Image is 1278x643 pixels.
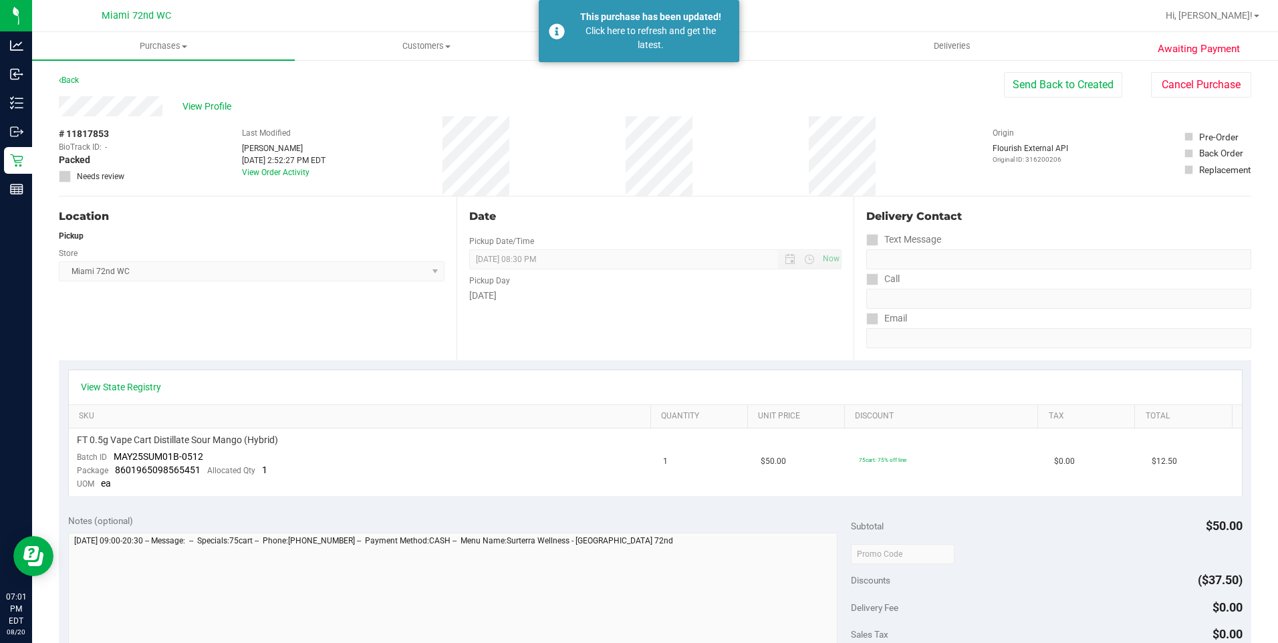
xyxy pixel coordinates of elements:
[10,68,23,81] inline-svg: Inbound
[663,455,668,468] span: 1
[1054,455,1075,468] span: $0.00
[101,478,111,489] span: ea
[851,521,884,531] span: Subtotal
[59,209,444,225] div: Location
[59,231,84,241] strong: Pickup
[242,154,326,166] div: [DATE] 2:52:27 PM EDT
[79,411,645,422] a: SKU
[81,380,161,394] a: View State Registry
[32,32,295,60] a: Purchases
[866,209,1251,225] div: Delivery Contact
[6,591,26,627] p: 07:01 PM EDT
[1212,600,1243,614] span: $0.00
[866,249,1251,269] input: Format: (999) 999-9999
[77,434,278,446] span: FT 0.5g Vape Cart Distillate Sour Mango (Hybrid)
[1146,411,1227,422] a: Total
[295,32,557,60] a: Customers
[77,479,94,489] span: UOM
[10,125,23,138] inline-svg: Outbound
[469,275,510,287] label: Pickup Day
[59,127,109,141] span: # 11817853
[77,466,108,475] span: Package
[102,10,171,21] span: Miami 72nd WC
[77,453,107,462] span: Batch ID
[115,465,201,475] span: 8601965098565451
[1049,411,1130,422] a: Tax
[572,24,729,52] div: Click here to refresh and get the latest.
[10,96,23,110] inline-svg: Inventory
[1166,10,1253,21] span: Hi, [PERSON_NAME]!
[1152,455,1177,468] span: $12.50
[32,40,295,52] span: Purchases
[10,182,23,196] inline-svg: Reports
[572,10,729,24] div: This purchase has been updated!
[77,170,124,182] span: Needs review
[114,451,203,462] span: MAY25SUM01B-0512
[59,141,102,153] span: BioTrack ID:
[295,40,557,52] span: Customers
[866,269,900,289] label: Call
[1198,573,1243,587] span: ($37.50)
[182,100,236,114] span: View Profile
[59,76,79,85] a: Back
[851,568,890,592] span: Discounts
[1199,163,1251,176] div: Replacement
[851,602,898,613] span: Delivery Fee
[262,465,267,475] span: 1
[866,309,907,328] label: Email
[758,411,839,422] a: Unit Price
[916,40,989,52] span: Deliveries
[469,235,534,247] label: Pickup Date/Time
[851,544,954,564] input: Promo Code
[105,141,107,153] span: -
[993,142,1068,164] div: Flourish External API
[993,127,1014,139] label: Origin
[1004,72,1122,98] button: Send Back to Created
[761,455,786,468] span: $50.00
[68,515,133,526] span: Notes (optional)
[859,457,906,463] span: 75cart: 75% off line
[59,247,78,259] label: Store
[469,289,842,303] div: [DATE]
[821,32,1083,60] a: Deliveries
[661,411,742,422] a: Quantity
[6,627,26,637] p: 08/20
[242,168,309,177] a: View Order Activity
[866,230,941,249] label: Text Message
[993,154,1068,164] p: Original ID: 316200206
[13,536,53,576] iframe: Resource center
[1199,146,1243,160] div: Back Order
[1151,72,1251,98] button: Cancel Purchase
[1206,519,1243,533] span: $50.00
[242,127,291,139] label: Last Modified
[866,289,1251,309] input: Format: (999) 999-9999
[207,466,255,475] span: Allocated Qty
[851,629,888,640] span: Sales Tax
[855,411,1033,422] a: Discount
[469,209,842,225] div: Date
[242,142,326,154] div: [PERSON_NAME]
[1158,41,1240,57] span: Awaiting Payment
[1212,627,1243,641] span: $0.00
[10,154,23,167] inline-svg: Retail
[10,39,23,52] inline-svg: Analytics
[59,153,90,167] span: Packed
[1199,130,1239,144] div: Pre-Order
